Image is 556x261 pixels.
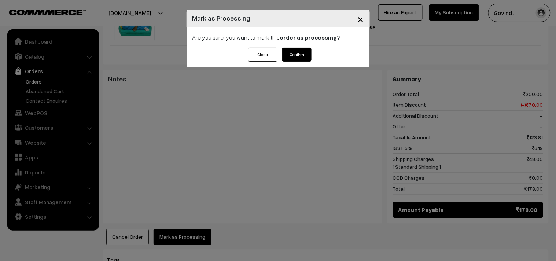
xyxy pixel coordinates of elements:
div: Are you sure, you want to mark this ? [187,27,370,48]
button: Close [248,48,277,62]
button: Confirm [282,48,312,62]
button: Close [352,7,370,30]
h4: Mark as Processing [192,13,251,23]
span: × [358,12,364,25]
strong: order as processing [280,34,337,41]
